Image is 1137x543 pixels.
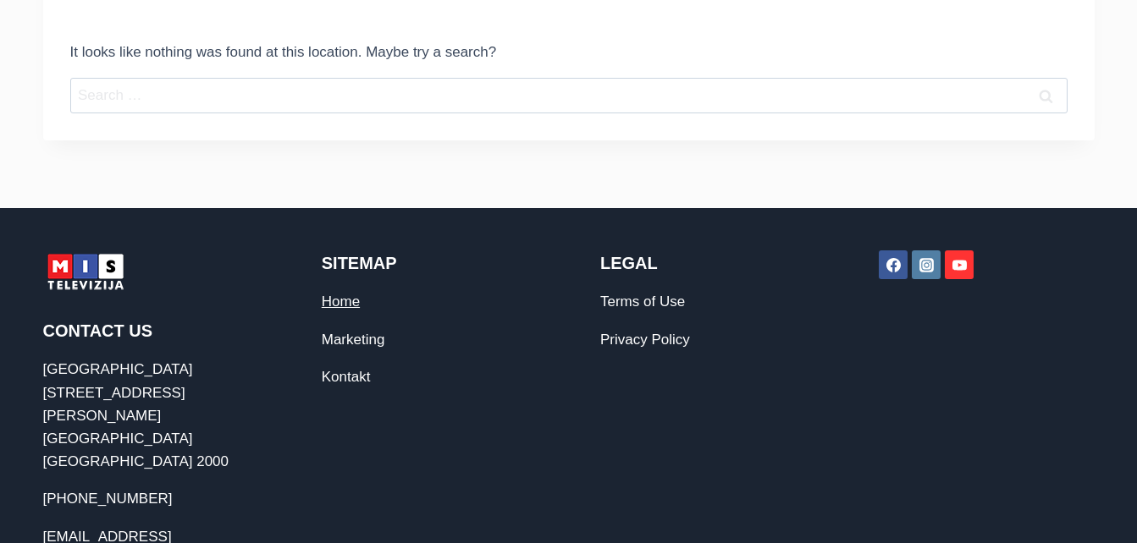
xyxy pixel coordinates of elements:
[322,293,360,310] a: Home
[879,250,908,279] a: Facebook
[70,41,1068,63] p: It looks like nothing was found at this location. Maybe try a search?
[43,491,173,507] a: [PHONE_NUMBER]
[43,358,258,473] p: [GEOGRAPHIC_DATA][STREET_ADDRESS][PERSON_NAME] [GEOGRAPHIC_DATA] [GEOGRAPHIC_DATA] 2000
[322,332,385,348] a: Marketing
[43,318,258,343] h2: Contact Us
[600,332,690,348] a: Privacy Policy
[600,293,685,310] a: Terms of Use
[945,250,974,279] a: YouTube
[600,250,815,276] h2: Legal
[322,250,537,276] h2: Sitemap
[322,369,371,385] a: Kontakt
[912,250,941,279] a: Instagram
[1025,78,1068,114] input: Search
